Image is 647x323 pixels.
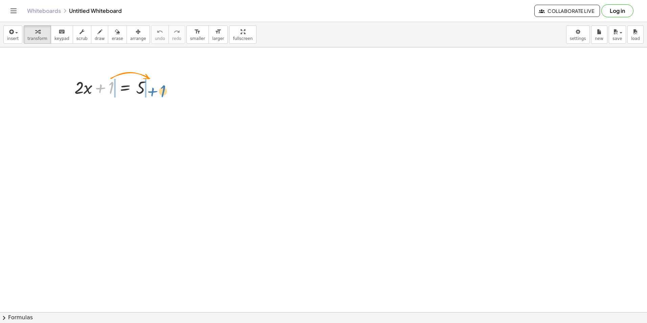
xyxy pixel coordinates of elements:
[215,28,221,36] i: format_size
[91,25,109,44] button: draw
[127,25,150,44] button: arrange
[54,36,69,41] span: keypad
[566,25,590,44] button: settings
[570,36,586,41] span: settings
[540,8,594,14] span: Collaborate Live
[130,36,146,41] span: arrange
[595,36,603,41] span: new
[7,36,19,41] span: insert
[601,4,633,17] button: Log in
[534,5,600,17] button: Collaborate Live
[233,36,252,41] span: fullscreen
[3,25,22,44] button: insert
[627,25,644,44] button: load
[155,36,165,41] span: undo
[612,36,622,41] span: save
[190,36,205,41] span: smaller
[76,36,88,41] span: scrub
[194,28,201,36] i: format_size
[151,25,169,44] button: undoundo
[186,25,209,44] button: format_sizesmaller
[609,25,626,44] button: save
[95,36,105,41] span: draw
[172,36,181,41] span: redo
[108,25,127,44] button: erase
[157,28,163,36] i: undo
[229,25,256,44] button: fullscreen
[208,25,228,44] button: format_sizelarger
[27,36,47,41] span: transform
[24,25,51,44] button: transform
[51,25,73,44] button: keyboardkeypad
[212,36,224,41] span: larger
[73,25,91,44] button: scrub
[591,25,607,44] button: new
[631,36,640,41] span: load
[27,7,61,14] a: Whiteboards
[112,36,123,41] span: erase
[59,28,65,36] i: keyboard
[174,28,180,36] i: redo
[169,25,185,44] button: redoredo
[8,5,19,16] button: Toggle navigation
